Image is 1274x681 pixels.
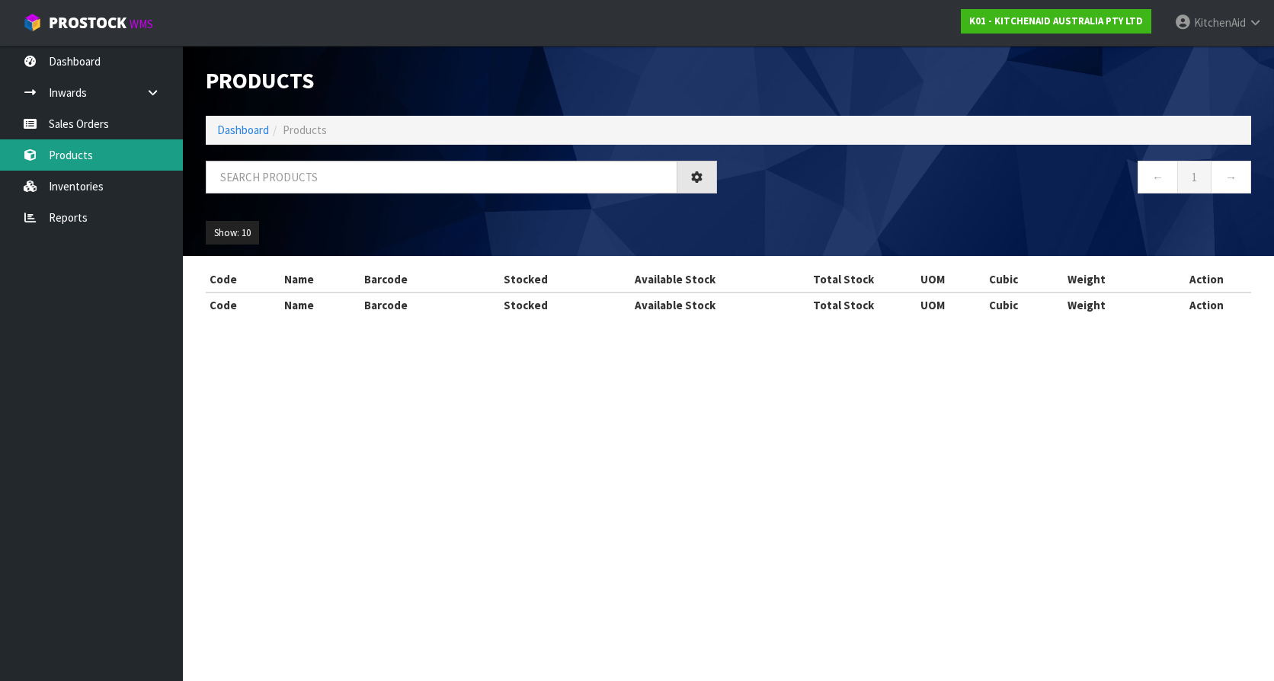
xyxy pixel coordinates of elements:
[206,221,259,245] button: Show: 10
[206,161,677,193] input: Search products
[283,123,327,137] span: Products
[217,123,269,137] a: Dashboard
[23,13,42,32] img: cube-alt.png
[206,293,280,317] th: Code
[360,267,469,292] th: Barcode
[770,267,917,292] th: Total Stock
[470,267,581,292] th: Stocked
[206,267,280,292] th: Code
[1138,161,1178,193] a: ←
[49,13,126,33] span: ProStock
[985,267,1064,292] th: Cubic
[280,293,360,317] th: Name
[917,267,985,292] th: UOM
[1161,293,1251,317] th: Action
[985,293,1064,317] th: Cubic
[1064,293,1161,317] th: Weight
[770,293,917,317] th: Total Stock
[280,267,360,292] th: Name
[1177,161,1212,193] a: 1
[206,69,717,93] h1: Products
[1194,15,1246,30] span: KitchenAid
[130,17,153,31] small: WMS
[917,293,985,317] th: UOM
[360,293,469,317] th: Barcode
[581,293,770,317] th: Available Stock
[740,161,1251,198] nav: Page navigation
[1161,267,1251,292] th: Action
[1211,161,1251,193] a: →
[969,14,1143,27] strong: K01 - KITCHENAID AUSTRALIA PTY LTD
[1064,267,1161,292] th: Weight
[470,293,581,317] th: Stocked
[581,267,770,292] th: Available Stock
